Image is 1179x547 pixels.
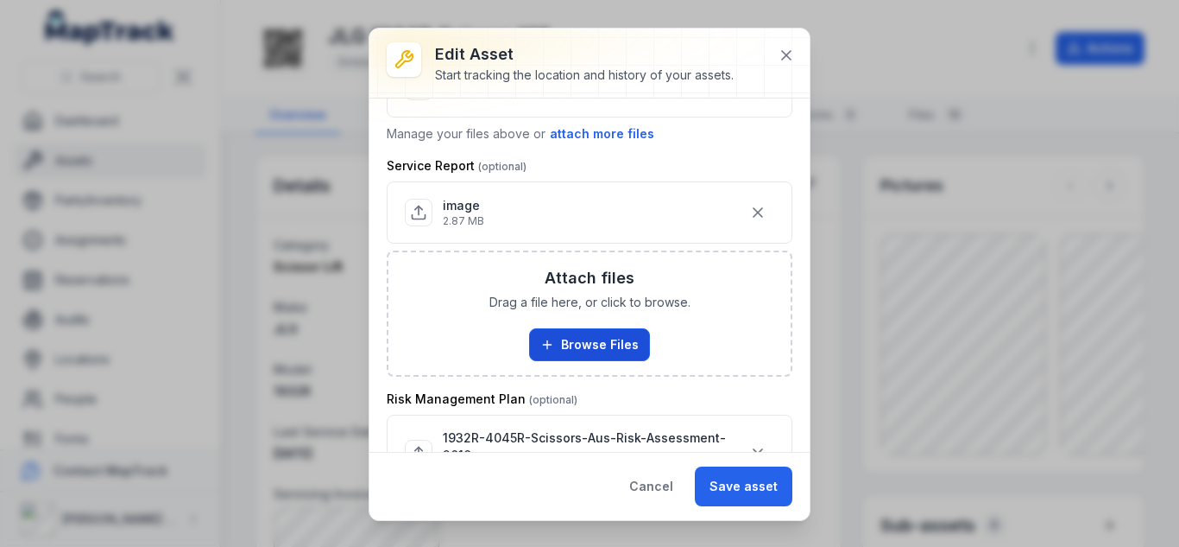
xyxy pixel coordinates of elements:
[549,124,655,143] button: attach more files
[387,124,792,143] p: Manage your files above or
[443,197,484,214] p: image
[435,67,734,84] div: Start tracking the location and history of your assets.
[695,467,792,506] button: Save asset
[387,391,577,408] label: Risk Management Plan
[387,157,526,175] label: Service Report
[435,42,734,67] h3: Edit asset
[545,266,634,290] h3: Attach files
[443,214,484,228] p: 2.87 MB
[489,294,690,311] span: Drag a file here, or click to browse.
[529,328,650,361] button: Browse Files
[443,429,741,464] p: 1932R-4045R-Scissors-Aus-Risk-Assessment-2018
[615,467,688,506] button: Cancel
